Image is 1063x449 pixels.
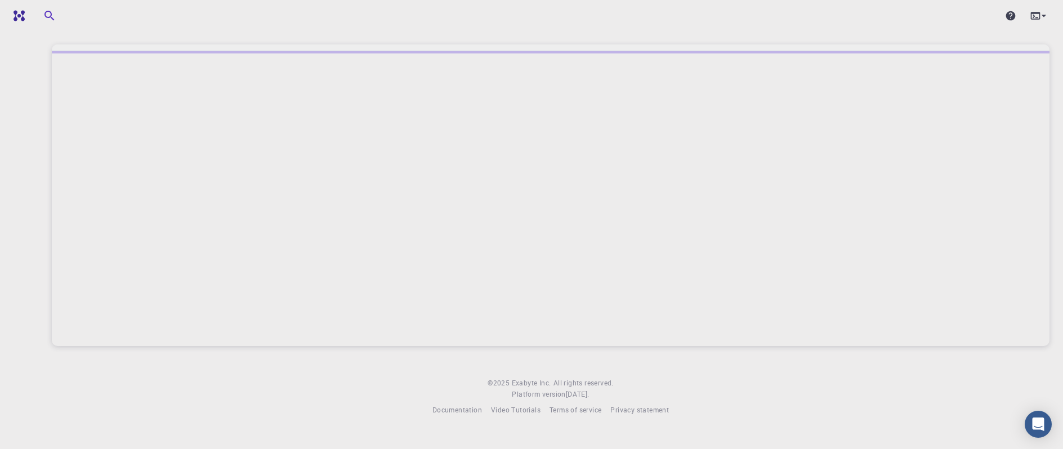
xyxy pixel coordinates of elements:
span: Exabyte Inc. [512,378,551,387]
span: © 2025 [488,378,511,389]
span: Privacy statement [610,405,669,414]
a: Video Tutorials [491,405,541,416]
a: Exabyte Inc. [512,378,551,389]
a: Terms of service [550,405,601,416]
span: Video Tutorials [491,405,541,414]
a: Privacy statement [610,405,669,416]
a: [DATE]. [566,389,589,400]
div: Open Intercom Messenger [1025,411,1052,438]
span: Documentation [432,405,482,414]
span: [DATE] . [566,389,589,398]
span: All rights reserved. [553,378,614,389]
span: Terms of service [550,405,601,414]
a: Documentation [432,405,482,416]
img: logo [9,10,25,21]
span: Platform version [512,389,565,400]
